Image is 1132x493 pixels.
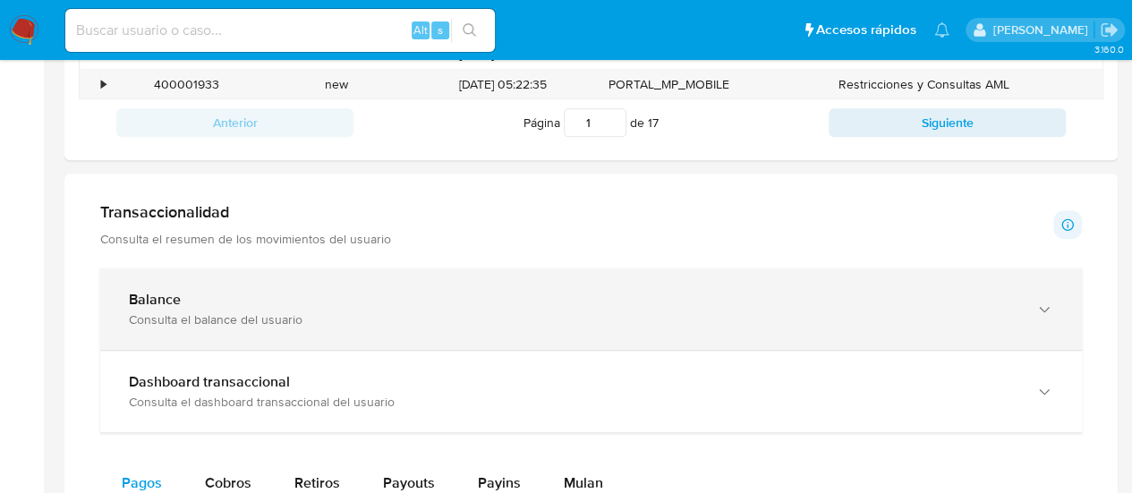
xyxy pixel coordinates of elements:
button: search-icon [451,18,488,43]
span: 17 [648,114,659,132]
button: Anterior [116,108,353,137]
div: [DATE] 05:22:35 [412,70,593,99]
div: • [101,46,106,63]
span: Alt [413,21,428,38]
span: 3.160.0 [1094,42,1123,56]
a: Salir [1100,21,1119,39]
div: 400001933 [111,70,261,99]
p: zoe.breuer@mercadolibre.com [992,21,1094,38]
div: new [261,70,412,99]
div: PORTAL_MP_MOBILE [593,70,744,99]
div: Restricciones y Consultas AML [745,70,1102,99]
span: s [438,21,443,38]
a: Notificaciones [934,22,949,38]
span: Página de [523,108,659,137]
div: • [101,76,106,93]
input: Buscar usuario o caso... [65,19,495,42]
span: Accesos rápidos [816,21,916,39]
button: Siguiente [829,108,1066,137]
